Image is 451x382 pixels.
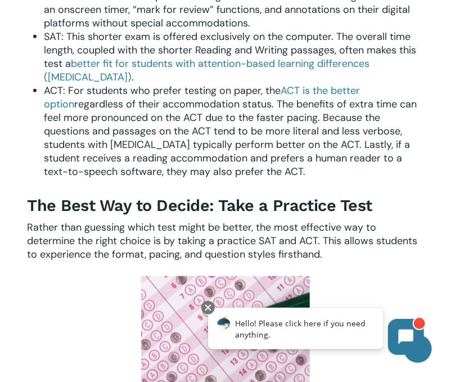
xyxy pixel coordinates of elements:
[44,30,416,70] span: SAT: This shorter exam is offered exclusively on the computer. The overall time length, coupled w...
[196,299,435,366] iframe: Chatbot
[44,57,369,84] a: better fit for students with attention-based learning differences ([MEDICAL_DATA])
[27,221,417,261] span: Rather than guessing which test might be better, the most effective way to determine the right ch...
[44,84,281,97] span: ACT: For students who prefer testing on paper, the
[44,97,417,178] span: regardless of their accommodation status. The benefits of extra time can feel more pronounced on ...
[44,84,360,111] a: ACT is the better option
[27,196,372,215] b: The Best Way to Decide: Take a Practice Test
[132,70,134,84] span: .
